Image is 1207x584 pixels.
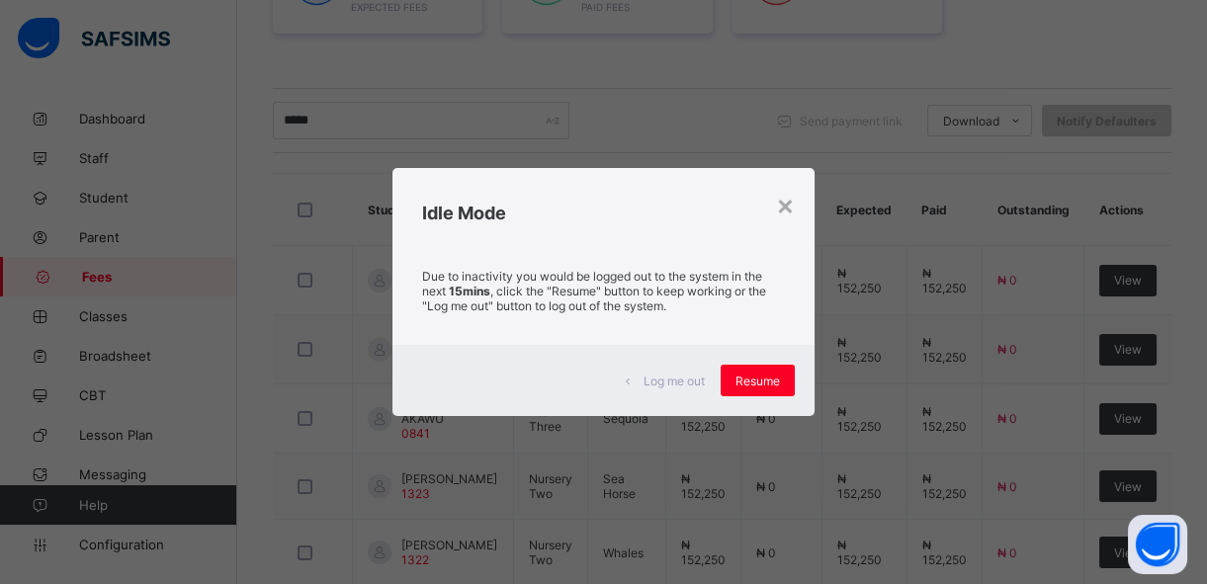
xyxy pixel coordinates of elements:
button: Open asap [1128,515,1187,574]
strong: 15mins [449,284,490,298]
span: Resume [735,374,780,388]
span: Log me out [644,374,705,388]
p: Due to inactivity you would be logged out to the system in the next , click the "Resume" button t... [422,269,785,313]
h2: Idle Mode [422,203,785,223]
div: × [776,188,795,221]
